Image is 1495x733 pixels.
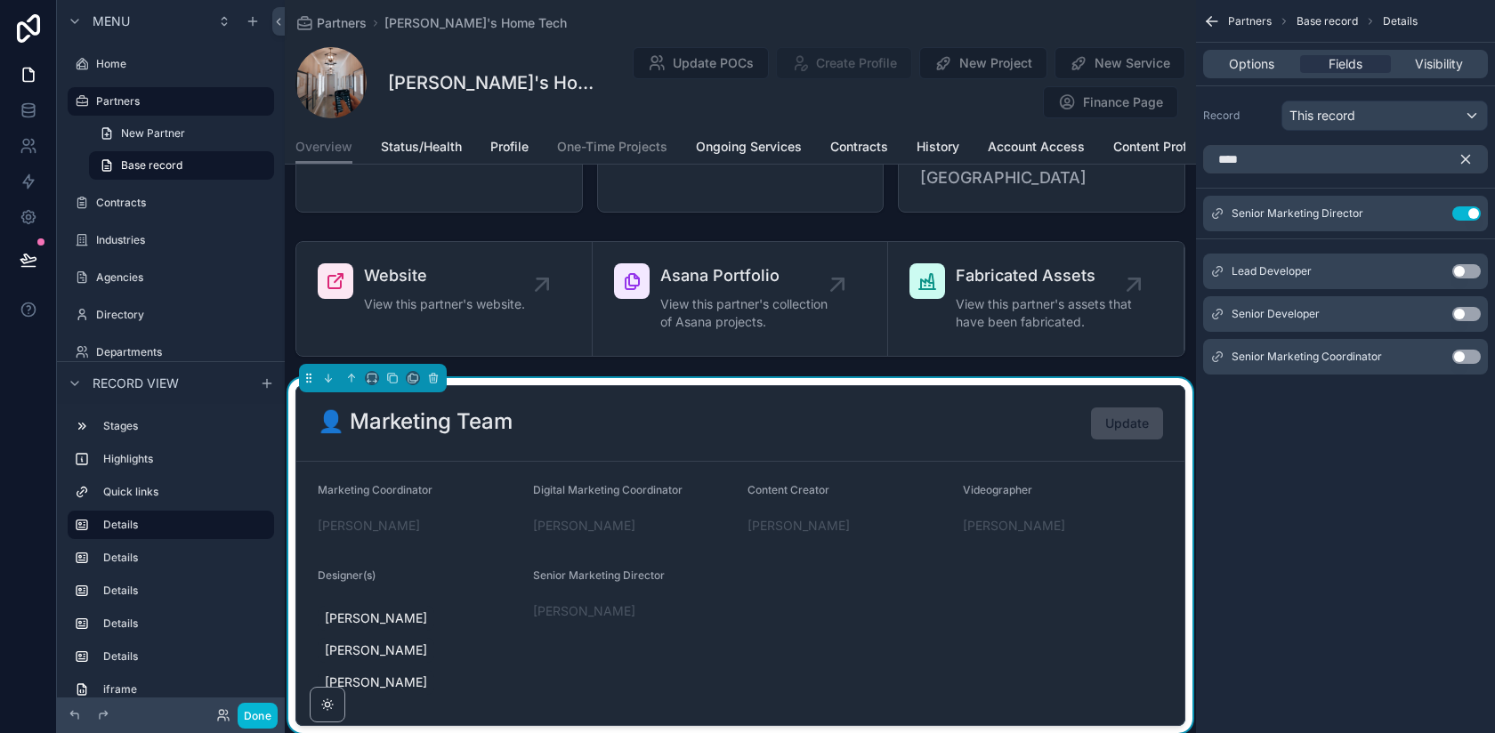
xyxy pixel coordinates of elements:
span: Ongoing Services [696,138,802,156]
span: This record [1289,107,1355,125]
span: Details [1383,14,1418,28]
div: scrollable content [57,404,285,697]
a: Contracts [830,131,888,166]
a: Partners [295,14,367,32]
span: Senior Marketing Director [1232,206,1363,221]
a: [PERSON_NAME] [318,638,434,663]
a: [PERSON_NAME] [963,517,1065,535]
a: Overview [295,131,352,165]
span: Senior Marketing Coordinator [1232,350,1382,364]
label: Details [103,518,260,532]
a: Departments [68,338,274,366]
span: Content Profile [1113,138,1201,156]
a: Account Access [988,131,1085,166]
a: [PERSON_NAME] [318,517,420,535]
a: One-Time Projects [557,131,667,166]
a: Home [68,50,274,78]
label: Highlights [103,452,267,466]
button: Done [238,703,278,729]
a: Status/Health [381,131,462,166]
a: Ongoing Services [696,131,802,166]
span: Profile [490,138,529,156]
span: Account Access [988,138,1085,156]
h1: [PERSON_NAME]'s Home Tech [388,70,601,95]
span: Partners [317,14,367,32]
span: [PERSON_NAME] [325,673,427,691]
label: Details [103,551,267,565]
label: Quick links [103,485,267,499]
label: Contracts [96,196,271,210]
label: Record [1203,109,1274,123]
span: Fields [1329,55,1362,73]
span: Options [1229,55,1274,73]
span: [PERSON_NAME] [325,609,427,627]
a: Partners [68,87,274,116]
label: Directory [96,308,271,322]
span: New Partner [121,126,185,141]
span: Digital Marketing Coordinator [533,483,683,496]
span: Designer(s) [318,568,376,582]
label: Details [103,649,267,664]
label: iframe [103,682,267,697]
span: Senior Marketing Director [533,568,665,582]
span: Contracts [830,138,888,156]
a: Industries [68,226,274,254]
a: [PERSON_NAME]'s Home Tech [384,14,567,32]
a: Contracts [68,189,274,217]
span: [PERSON_NAME] [325,641,427,659]
a: [PERSON_NAME] [318,670,434,695]
span: Visibility [1415,55,1463,73]
span: One-Time Projects [557,138,667,156]
span: History [917,138,959,156]
label: Details [103,584,267,598]
span: Videographer [963,483,1032,496]
a: [PERSON_NAME] [747,517,850,535]
label: Industries [96,233,271,247]
a: History [917,131,959,166]
span: Menu [93,12,130,30]
a: New Partner [89,119,274,148]
a: Agencies [68,263,274,292]
a: [PERSON_NAME] [533,517,635,535]
label: Departments [96,345,271,359]
a: [PERSON_NAME] [533,602,635,620]
label: Details [103,616,267,631]
span: Status/Health [381,138,462,156]
a: Directory [68,301,274,329]
span: Senior Developer [1232,307,1320,321]
a: Profile [490,131,529,166]
a: Content Profile [1113,131,1201,166]
span: Base record [121,158,182,173]
span: Content Creator [747,483,829,496]
span: Lead Developer [1232,264,1312,278]
label: Agencies [96,270,271,285]
label: Home [96,57,271,71]
a: Base record [89,151,274,180]
h2: 👤 Marketing Team [318,407,513,436]
span: Partners [1228,14,1272,28]
span: Marketing Coordinator [318,483,432,496]
span: Record view [93,375,179,392]
span: Base record [1297,14,1358,28]
button: This record [1281,101,1488,131]
span: Overview [295,138,352,156]
label: Stages [103,419,267,433]
a: [PERSON_NAME] [318,606,434,631]
label: Partners [96,94,263,109]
